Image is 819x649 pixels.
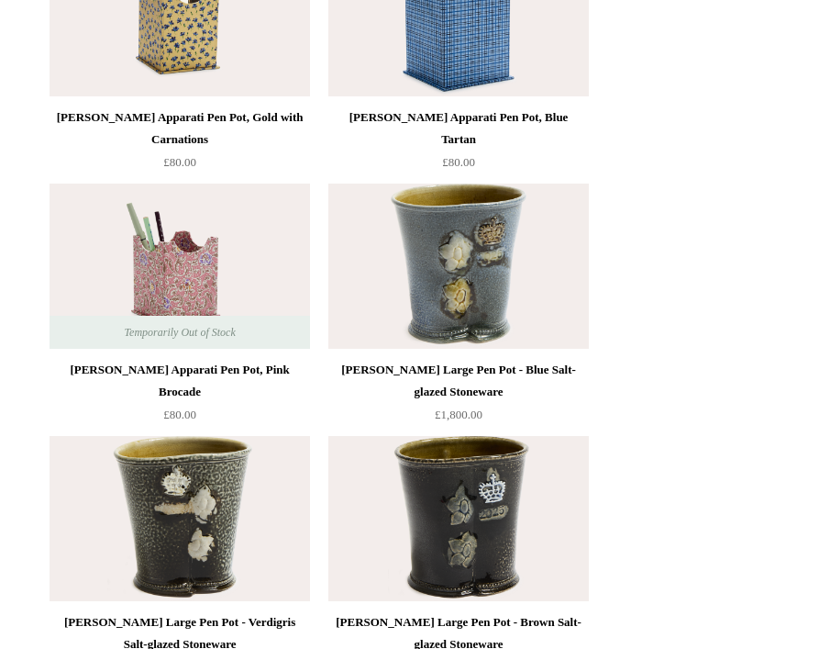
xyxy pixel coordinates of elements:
a: Steve Harrison Large Pen Pot - Verdigris Salt-glazed Stoneware Steve Harrison Large Pen Pot - Ver... [50,436,310,601]
span: £80.00 [442,155,475,169]
img: Steve Harrison Large Pen Pot - Blue Salt-glazed Stoneware [328,184,589,349]
span: Temporarily Out of Stock [105,316,253,349]
div: [PERSON_NAME] Apparati Pen Pot, Gold with Carnations [54,106,305,151]
div: [PERSON_NAME] Apparati Pen Pot, Blue Tartan [333,106,584,151]
a: [PERSON_NAME] Apparati Pen Pot, Gold with Carnations £80.00 [50,106,310,182]
a: [PERSON_NAME] Apparati Pen Pot, Pink Brocade £80.00 [50,359,310,434]
span: £80.00 [163,155,196,169]
div: [PERSON_NAME] Apparati Pen Pot, Pink Brocade [54,359,305,403]
img: Scanlon Apparati Pen Pot, Pink Brocade [50,184,310,349]
a: Steve Harrison Large Pen Pot - Blue Salt-glazed Stoneware Steve Harrison Large Pen Pot - Blue Sal... [328,184,589,349]
a: [PERSON_NAME] Apparati Pen Pot, Blue Tartan £80.00 [328,106,589,182]
a: Scanlon Apparati Pen Pot, Pink Brocade Scanlon Apparati Pen Pot, Pink Brocade Temporarily Out of ... [50,184,310,349]
span: £1,800.00 [435,408,482,421]
div: [PERSON_NAME] Large Pen Pot - Blue Salt-glazed Stoneware [333,359,584,403]
img: Steve Harrison Large Pen Pot - Verdigris Salt-glazed Stoneware [50,436,310,601]
a: Steve Harrison Large Pen Pot - Brown Salt-glazed Stoneware Steve Harrison Large Pen Pot - Brown S... [328,436,589,601]
a: [PERSON_NAME] Large Pen Pot - Blue Salt-glazed Stoneware £1,800.00 [328,359,589,434]
img: Steve Harrison Large Pen Pot - Brown Salt-glazed Stoneware [328,436,589,601]
span: £80.00 [163,408,196,421]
